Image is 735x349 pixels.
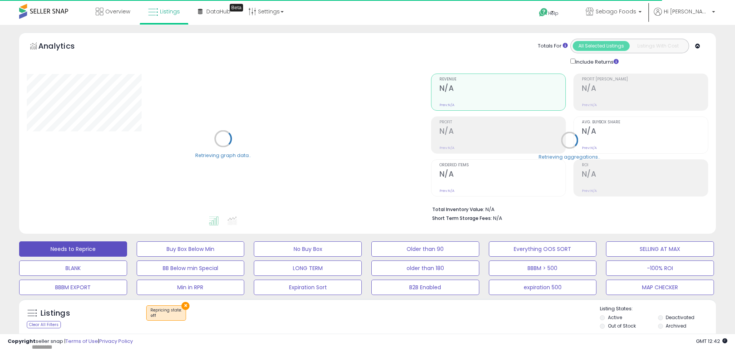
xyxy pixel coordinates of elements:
div: Retrieving graph data.. [195,152,251,159]
button: older than 180 [371,261,479,276]
button: Min in RPR [137,280,245,295]
span: Sebago Foods [596,8,636,15]
button: -100% ROI [606,261,714,276]
button: B2B Enabled [371,280,479,295]
button: Listings With Cost [629,41,686,51]
button: Needs to Reprice [19,241,127,257]
div: Retrieving aggregations.. [539,153,600,160]
button: BBBM > 500 [489,261,597,276]
button: Buy Box Below Min [137,241,245,257]
span: Listings [160,8,180,15]
button: BLANK [19,261,127,276]
div: seller snap | | [8,338,133,345]
a: Hi [PERSON_NAME] [654,8,715,25]
span: DataHub [206,8,230,15]
button: Expiration Sort [254,280,362,295]
button: Everything OOS SORT [489,241,597,257]
span: Hi [PERSON_NAME] [664,8,710,15]
span: Overview [105,8,130,15]
button: LONG TERM [254,261,362,276]
button: No Buy Box [254,241,362,257]
button: expiration 500 [489,280,597,295]
a: Help [533,2,573,25]
strong: Copyright [8,338,36,345]
button: Older than 90 [371,241,479,257]
i: Get Help [539,8,548,17]
button: BB Below min Special [137,261,245,276]
button: MAP CHECKER [606,280,714,295]
h5: Analytics [38,41,90,53]
div: Totals For [538,43,568,50]
span: Help [548,10,559,16]
div: Tooltip anchor [230,4,243,11]
button: SELLING AT MAX [606,241,714,257]
button: BBBM EXPORT [19,280,127,295]
button: All Selected Listings [573,41,630,51]
div: Include Returns [565,57,628,66]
